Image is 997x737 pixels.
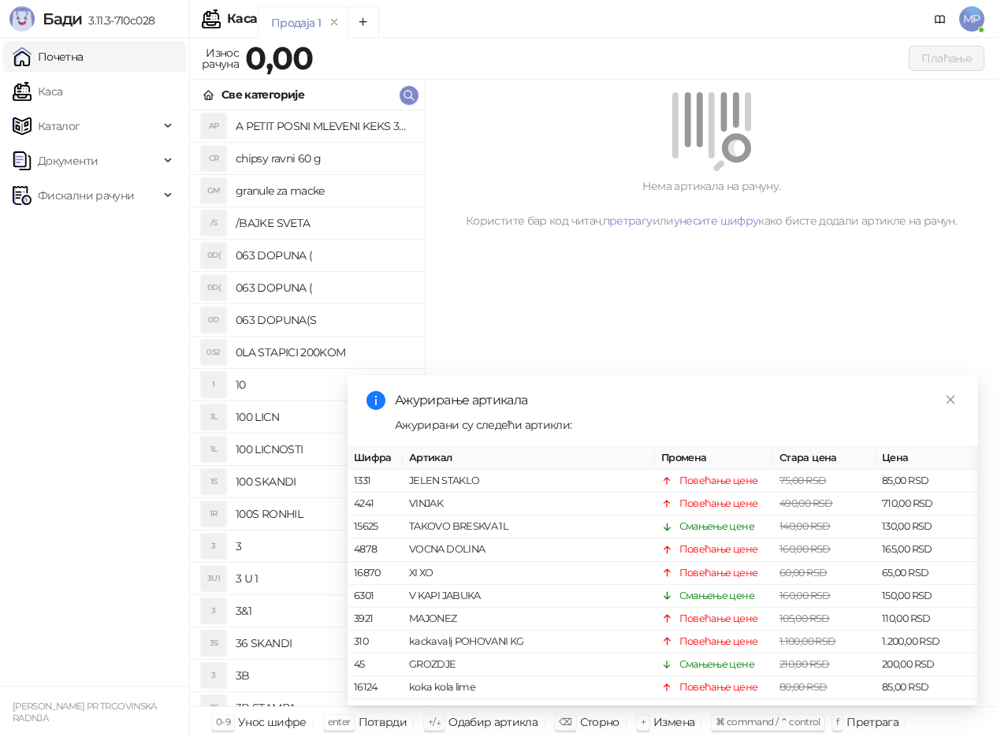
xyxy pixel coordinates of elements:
[403,493,655,516] td: VINJAK
[201,663,226,688] div: 3
[876,538,978,561] td: 165,00 RSD
[236,695,412,720] h4: 3B STAMPA
[348,676,403,699] td: 16124
[236,534,412,559] h4: 3
[403,516,655,538] td: TAKOVO BRESKVA 1L
[679,679,758,695] div: Повећање цене
[679,519,754,534] div: Смањење цене
[679,702,758,718] div: Повећање цене
[403,608,655,631] td: MAJONEZ
[876,516,978,538] td: 130,00 RSD
[445,177,978,229] div: Нема артикала на рачуну. Користите бар код читач, или како бисте додали артикле на рачун.
[43,9,82,28] span: Бади
[236,437,412,462] h4: 100 LICNOSTI
[201,631,226,656] div: 3S
[201,275,226,300] div: 0D(
[348,538,403,561] td: 4878
[245,39,313,77] strong: 0,00
[773,447,876,470] th: Стара цена
[236,114,412,139] h4: A PETIT POSNI MLEVENI KEKS 300G
[403,538,655,561] td: VOCNA DOLINA
[876,653,978,676] td: 200,00 RSD
[674,214,759,228] a: унесите шифру
[779,681,827,693] span: 80,00 RSD
[679,611,758,627] div: Повећање цене
[679,564,758,580] div: Повећање цене
[201,437,226,462] div: 1L
[876,631,978,653] td: 1.200,00 RSD
[227,13,257,25] div: Каса
[9,6,35,32] img: Logo
[201,695,226,720] div: 3S
[876,585,978,608] td: 150,00 RSD
[779,543,831,555] span: 160,00 RSD
[348,608,403,631] td: 3921
[348,6,379,38] button: Add tab
[38,180,134,211] span: Фискални рачуни
[236,178,412,203] h4: granule za macke
[876,447,978,470] th: Цена
[428,716,441,728] span: ↑/↓
[236,275,412,300] h4: 063 DOPUNA (
[876,470,978,493] td: 85,00 RSD
[328,716,351,728] span: enter
[201,566,226,591] div: 3U1
[216,716,230,728] span: 0-9
[779,520,831,532] span: 140,00 RSD
[13,701,157,724] small: [PERSON_NAME] PR TRGOVINSKA RADNJA
[876,676,978,699] td: 85,00 RSD
[201,598,226,623] div: 3
[201,146,226,171] div: CR
[236,243,412,268] h4: 063 DOPUNA (
[199,43,242,74] div: Износ рачуна
[779,704,831,716] span: 220,00 RSD
[348,585,403,608] td: 6301
[201,210,226,236] div: /S
[679,634,758,650] div: Повећање цене
[846,712,898,732] div: Претрага
[779,658,830,670] span: 210,00 RSD
[38,145,98,177] span: Документи
[876,608,978,631] td: 110,00 RSD
[236,631,412,656] h4: 36 SKANDI
[236,340,412,365] h4: 0LA STAPICI 200KOM
[679,657,754,672] div: Смањење цене
[236,307,412,333] h4: 063 DOPUNA(S
[348,561,403,584] td: 16870
[38,110,80,142] span: Каталог
[836,716,839,728] span: f
[641,716,645,728] span: +
[679,542,758,557] div: Повећање цене
[348,699,403,722] td: 5993
[603,214,653,228] a: претрагу
[201,114,226,139] div: AP
[201,243,226,268] div: 0D(
[942,391,959,408] a: Close
[653,712,694,732] div: Измена
[201,404,226,430] div: 1L
[271,14,321,32] div: Продаја 1
[236,469,412,494] h4: 100 SKANDI
[236,404,412,430] h4: 100 LICN
[779,612,830,624] span: 105,00 RSD
[359,712,407,732] div: Потврди
[236,372,412,397] h4: 10
[779,566,827,578] span: 60,00 RSD
[348,447,403,470] th: Шифра
[395,391,959,410] div: Ажурирање артикала
[559,716,571,728] span: ⌫
[348,493,403,516] td: 4241
[403,585,655,608] td: V KAPI JABUKA
[236,146,412,171] h4: chipsy ravni 60 g
[779,497,833,509] span: 490,00 RSD
[348,653,403,676] td: 45
[190,110,425,706] div: grid
[238,712,307,732] div: Унос шифре
[580,712,619,732] div: Сторно
[928,6,953,32] a: Документација
[945,394,956,405] span: close
[679,496,758,512] div: Повећање цене
[679,473,758,489] div: Повећање цене
[403,699,655,722] td: mleko moja kravica 1.5
[348,516,403,538] td: 15625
